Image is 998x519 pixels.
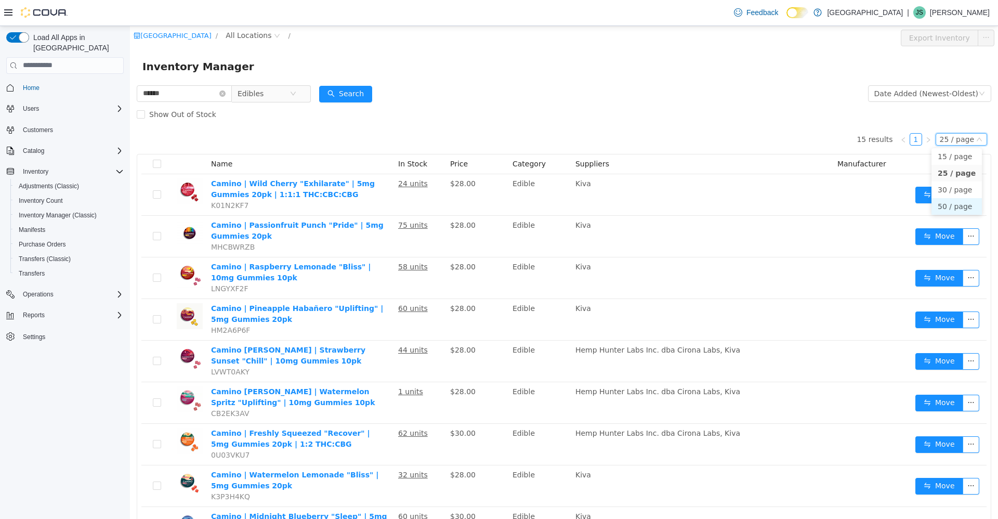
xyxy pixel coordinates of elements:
[2,144,128,158] button: Catalog
[19,330,124,343] span: Settings
[15,224,124,236] span: Manifests
[23,167,48,176] span: Inventory
[744,60,848,75] div: Date Added (Newest-Oldest)
[780,108,792,119] a: 1
[833,202,849,219] button: icon: ellipsis
[81,153,245,173] a: Camino | Wild Cherry "Exhilarate" | 5mg Gummies 20pk | 1:1:1 THC:CBC:CBG
[47,444,73,470] img: Camino | Watermelon Lemonade "Bliss" | 5mg Gummies 20pk hero shot
[785,244,833,261] button: icon: swapMove
[810,108,844,119] div: 25 / page
[19,165,124,178] span: Inventory
[378,273,441,315] td: Edible
[2,80,128,95] button: Home
[19,102,43,115] button: Users
[320,153,346,162] span: $28.00
[19,102,124,115] span: Users
[320,445,346,453] span: $28.00
[770,111,777,117] i: icon: left
[12,32,130,49] span: Inventory Manager
[848,4,864,20] button: icon: ellipsis
[47,152,73,178] img: Camino | Wild Cherry "Exhilarate" | 5mg Gummies 20pk | 1:1:1 THC:CBC:CBG hero shot
[81,195,254,214] a: Camino | Passionfruit Punch "Pride" | 5mg Gummies 20pk
[378,356,441,398] td: Edible
[189,60,242,76] button: icon: searchSearch
[445,445,461,453] span: Kiva
[795,111,802,117] i: icon: right
[833,327,849,344] button: icon: ellipsis
[10,266,128,281] button: Transfers
[81,258,119,267] span: LNGYXF2F
[320,195,346,203] span: $28.00
[15,253,124,265] span: Transfers (Classic)
[268,237,298,245] u: 58 units
[10,193,128,208] button: Inventory Count
[19,82,44,94] a: Home
[81,403,240,422] a: Camino | Freshly Squeezed "Recover" | 5mg Gummies 20pk | 1:2 THC:CBG
[86,6,88,14] span: /
[10,208,128,223] button: Inventory Manager (Classic)
[15,180,83,192] a: Adjustments (Classic)
[785,202,833,219] button: icon: swapMove
[19,124,57,136] a: Customers
[378,315,441,356] td: Edible
[15,209,124,222] span: Inventory Manager (Classic)
[786,7,808,18] input: Dark Mode
[2,122,128,137] button: Customers
[445,195,461,203] span: Kiva
[802,172,852,189] li: 50 / page
[907,6,909,19] p: |
[268,134,297,142] span: In Stock
[268,361,293,370] u: 1 units
[378,190,441,231] td: Edible
[81,320,235,339] a: Camino [PERSON_NAME] | Strawberry Sunset "Chill" | 10mg Gummies 10pk
[10,237,128,252] button: Purchase Orders
[19,309,49,321] button: Reports
[320,403,346,411] span: $30.00
[15,267,49,280] a: Transfers
[81,134,102,142] span: Name
[15,238,124,251] span: Purchase Orders
[29,32,124,53] span: Load All Apps in [GEOGRAPHIC_DATA]
[47,485,73,511] img: Camino | Midnight Blueberry "Sleep" | 5mg Gummies 20pk | 5:1 THC:CBN hero shot
[19,226,45,234] span: Manifests
[833,244,849,261] button: icon: ellipsis
[19,269,45,278] span: Transfers
[15,238,70,251] a: Purchase Orders
[23,311,45,319] span: Reports
[268,278,298,287] u: 60 units
[19,182,79,190] span: Adjustments (Classic)
[96,4,141,15] span: All Locations
[10,179,128,193] button: Adjustments (Classic)
[81,383,119,392] span: CB2EK3AV
[785,161,833,177] button: icon: swapMove
[81,342,120,350] span: LVWT0AKY
[320,361,346,370] span: $28.00
[268,445,298,453] u: 32 units
[2,101,128,116] button: Users
[780,107,792,120] li: 1
[268,486,298,495] u: 60 units
[81,278,253,297] a: Camino | Pineapple Habañero "Uplifting" | 5mg Gummies 20pk
[2,287,128,302] button: Operations
[15,209,101,222] a: Inventory Manager (Classic)
[833,369,849,385] button: icon: ellipsis
[320,134,338,142] span: Price
[15,180,124,192] span: Adjustments (Classic)
[320,320,346,328] span: $28.00
[802,155,852,172] li: 30 / page
[19,81,124,94] span: Home
[15,84,90,93] span: Show Out of Stock
[378,148,441,190] td: Edible
[785,286,833,302] button: icon: swapMove
[23,290,54,299] span: Operations
[108,60,134,75] span: Edibles
[15,267,124,280] span: Transfers
[47,236,73,262] img: Camino | Raspberry Lemonade "Bliss" | 10mg Gummies 10pk hero shot
[19,288,58,301] button: Operations
[23,333,45,341] span: Settings
[785,452,833,469] button: icon: swapMove
[730,2,782,23] a: Feedback
[81,217,125,225] span: MHCBWRZB
[23,147,44,155] span: Catalog
[785,369,833,385] button: icon: swapMove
